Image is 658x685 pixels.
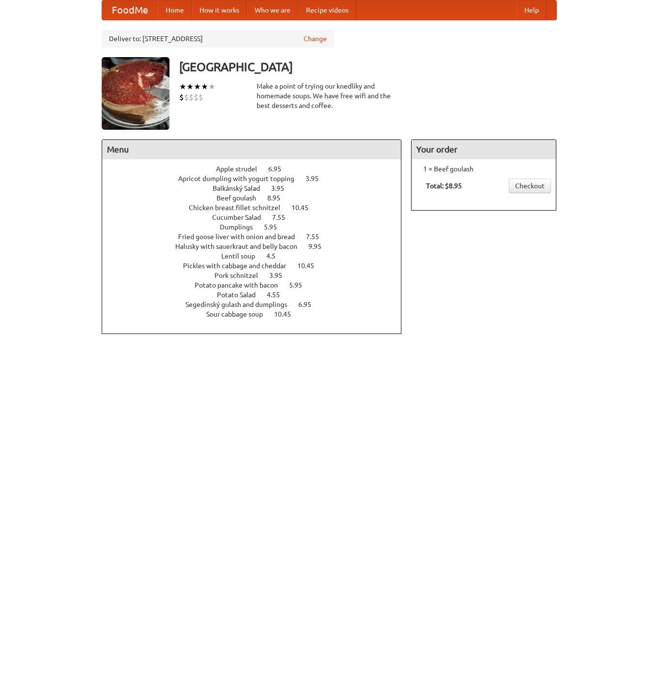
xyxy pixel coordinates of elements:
[291,204,318,212] span: 10.45
[221,252,293,260] a: Lentil soup 4.5
[206,310,273,318] span: Sour cabbage soup
[195,281,320,289] a: Potato pancake with bacon 5.95
[195,281,288,289] span: Potato pancake with bacon
[216,194,298,202] a: Beef goulash 8.95
[272,213,295,221] span: 7.55
[185,301,329,308] a: Segedínský gulash and dumplings 6.95
[289,281,312,289] span: 5.95
[175,243,339,250] a: Halusky with sauerkraut and belly bacon 9.95
[220,223,295,231] a: Dumplings 5.95
[267,194,290,202] span: 8.95
[178,233,337,241] a: Fried goose liver with onion and bread 7.55
[257,81,402,110] div: Make a point of trying our knedlíky and homemade soups. We have free wifi and the best desserts a...
[178,175,337,183] a: Apricot dumpling with yogurt topping 3.95
[183,262,332,270] a: Pickles with cabbage and cheddar 10.45
[269,272,292,279] span: 3.95
[178,233,305,241] span: Fried goose liver with onion and bread
[201,81,208,92] li: ★
[213,184,270,192] span: Balkánský Salad
[178,175,304,183] span: Apricot dumpling with yogurt topping
[212,213,271,221] span: Cucumber Salad
[509,179,551,193] a: Checkout
[175,243,307,250] span: Halusky with sauerkraut and belly bacon
[199,92,203,103] li: $
[192,0,247,20] a: How it works
[186,81,194,92] li: ★
[297,262,324,270] span: 10.45
[206,310,309,318] a: Sour cabbage soup 10.45
[306,175,328,183] span: 3.95
[220,223,262,231] span: Dumplings
[184,92,189,103] li: $
[416,164,551,174] li: 1 × Beef goulash
[267,291,290,299] span: 4.55
[217,291,265,299] span: Potato Salad
[194,81,201,92] li: ★
[183,262,296,270] span: Pickles with cabbage and cheddar
[304,34,327,44] a: Change
[216,165,267,173] span: Apple strudel
[426,182,462,190] b: Total: $8.95
[102,57,169,130] img: angular.jpg
[189,204,290,212] span: Chicken breast fillet schnitzel
[298,301,321,308] span: 6.95
[274,310,301,318] span: 10.45
[179,92,184,103] li: $
[158,0,192,20] a: Home
[412,140,556,159] h4: Your order
[102,0,158,20] a: FoodMe
[212,213,303,221] a: Cucumber Salad 7.55
[264,223,287,231] span: 5.95
[214,272,300,279] a: Pork schnitzel 3.95
[247,0,298,20] a: Who we are
[221,252,265,260] span: Lentil soup
[194,92,199,103] li: $
[179,57,557,76] h3: [GEOGRAPHIC_DATA]
[208,81,215,92] li: ★
[298,0,356,20] a: Recipe videos
[268,165,291,173] span: 6.95
[213,184,302,192] a: Balkánský Salad 3.95
[179,81,186,92] li: ★
[216,165,299,173] a: Apple strudel 6.95
[189,204,326,212] a: Chicken breast fillet schnitzel 10.45
[102,140,401,159] h4: Menu
[266,252,285,260] span: 4.5
[217,291,298,299] a: Potato Salad 4.55
[214,272,268,279] span: Pork schnitzel
[308,243,331,250] span: 9.95
[185,301,297,308] span: Segedínský gulash and dumplings
[216,194,266,202] span: Beef goulash
[271,184,294,192] span: 3.95
[102,30,334,47] div: Deliver to: [STREET_ADDRESS]
[189,92,194,103] li: $
[306,233,329,241] span: 7.55
[517,0,547,20] a: Help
